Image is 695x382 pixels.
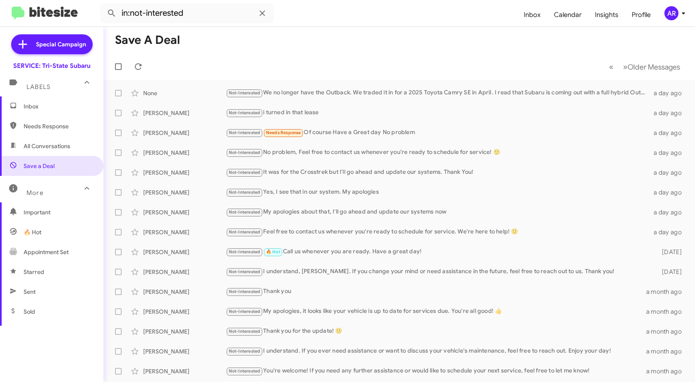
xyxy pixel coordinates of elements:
div: AR [664,6,678,20]
div: i turned in that lease [226,108,650,118]
div: Of course Have a Great day No problem [226,128,650,137]
span: Needs Response [24,122,94,130]
div: a month ago [646,308,688,316]
div: a day ago [650,109,688,117]
span: Not-Interested [229,309,261,314]
span: Starred [24,268,44,276]
div: [PERSON_NAME] [143,168,226,177]
span: Needs Response [266,130,301,135]
h1: Save a Deal [115,34,180,47]
span: Not-Interested [229,209,261,215]
div: a day ago [650,129,688,137]
div: We no longer have the Outback. We traded it in for a 2025 Toyota Camry SE in ApriI. I read that S... [226,88,650,98]
div: [PERSON_NAME] [143,308,226,316]
div: [PERSON_NAME] [143,347,226,356]
div: My apologies, it looks like your vehicle is up to date for services due. You're all good! 👍 [226,307,646,316]
input: Search [100,3,274,23]
div: It was for the Crosstrek but I'll go ahead and update our systems. Thank You! [226,168,650,177]
div: a month ago [646,288,688,296]
a: Special Campaign [11,34,93,54]
span: Not-Interested [229,170,261,175]
nav: Page navigation example [604,58,685,75]
span: Not-Interested [229,190,261,195]
div: Thank you [226,287,646,296]
span: Sent [24,288,36,296]
div: a day ago [650,208,688,216]
div: [PERSON_NAME] [143,248,226,256]
span: Not-Interested [229,368,261,374]
a: Inbox [517,3,547,27]
span: Inbox [24,102,94,111]
button: Next [618,58,685,75]
div: SERVICE: Tri-State Subaru [13,62,91,70]
span: » [623,62,628,72]
div: None [143,89,226,97]
div: My apologies about that, I'll go ahead and update our systems now [226,207,650,217]
span: 🔥 Hot [266,249,280,255]
span: Sold [24,308,35,316]
span: Special Campaign [36,40,86,48]
div: a day ago [650,228,688,236]
div: a day ago [650,188,688,197]
span: Not-Interested [229,348,261,354]
div: a day ago [650,89,688,97]
div: You're welcome! If you need any further assistance or would like to schedule your next service, f... [226,366,646,376]
span: « [609,62,614,72]
div: [DATE] [650,248,688,256]
a: Insights [588,3,625,27]
span: Not-Interested [229,90,261,96]
div: [PERSON_NAME] [143,228,226,236]
div: [PERSON_NAME] [143,268,226,276]
span: All Conversations [24,142,70,150]
span: Not-Interested [229,249,261,255]
div: a day ago [650,168,688,177]
div: a month ago [646,347,688,356]
span: Not-Interested [229,289,261,294]
div: [PERSON_NAME] [143,327,226,336]
div: a month ago [646,367,688,375]
span: Older Messages [628,62,680,72]
div: Yes, I see that in our system. My apologies [226,187,650,197]
div: [PERSON_NAME] [143,367,226,375]
span: Save a Deal [24,162,55,170]
span: Not-Interested [229,329,261,334]
div: a day ago [650,149,688,157]
span: Not-Interested [229,229,261,235]
div: Call us whenever you are ready. Have a great day! [226,247,650,257]
span: Appointment Set [24,248,69,256]
div: [PERSON_NAME] [143,109,226,117]
div: I understand. If you ever need assistance or want to discuss your vehicle's maintenance, feel fre... [226,346,646,356]
div: [PERSON_NAME] [143,188,226,197]
div: [PERSON_NAME] [143,149,226,157]
div: Thank you for the update! 🙂 [226,327,646,336]
span: Important [24,208,94,216]
span: Labels [26,83,50,91]
div: Feel free to contact us whenever you're ready to schedule for service. We're here to help! 🙂 [226,227,650,237]
span: Not-Interested [229,269,261,274]
div: [DATE] [650,268,688,276]
div: No problem, Feel free to contact us whenever you're ready to schedule for service! 🙂 [226,148,650,157]
div: [PERSON_NAME] [143,129,226,137]
div: a month ago [646,327,688,336]
span: 🔥 Hot [24,228,41,236]
div: [PERSON_NAME] [143,288,226,296]
button: Previous [604,58,618,75]
a: Calendar [547,3,588,27]
span: Not-Interested [229,130,261,135]
a: Profile [625,3,657,27]
span: Not-Interested [229,110,261,115]
div: [PERSON_NAME] [143,208,226,216]
div: I understand, [PERSON_NAME]. If you change your mind or need assistance in the future, feel free ... [226,267,650,276]
span: More [26,189,43,197]
button: AR [657,6,686,20]
span: Not-Interested [229,150,261,155]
